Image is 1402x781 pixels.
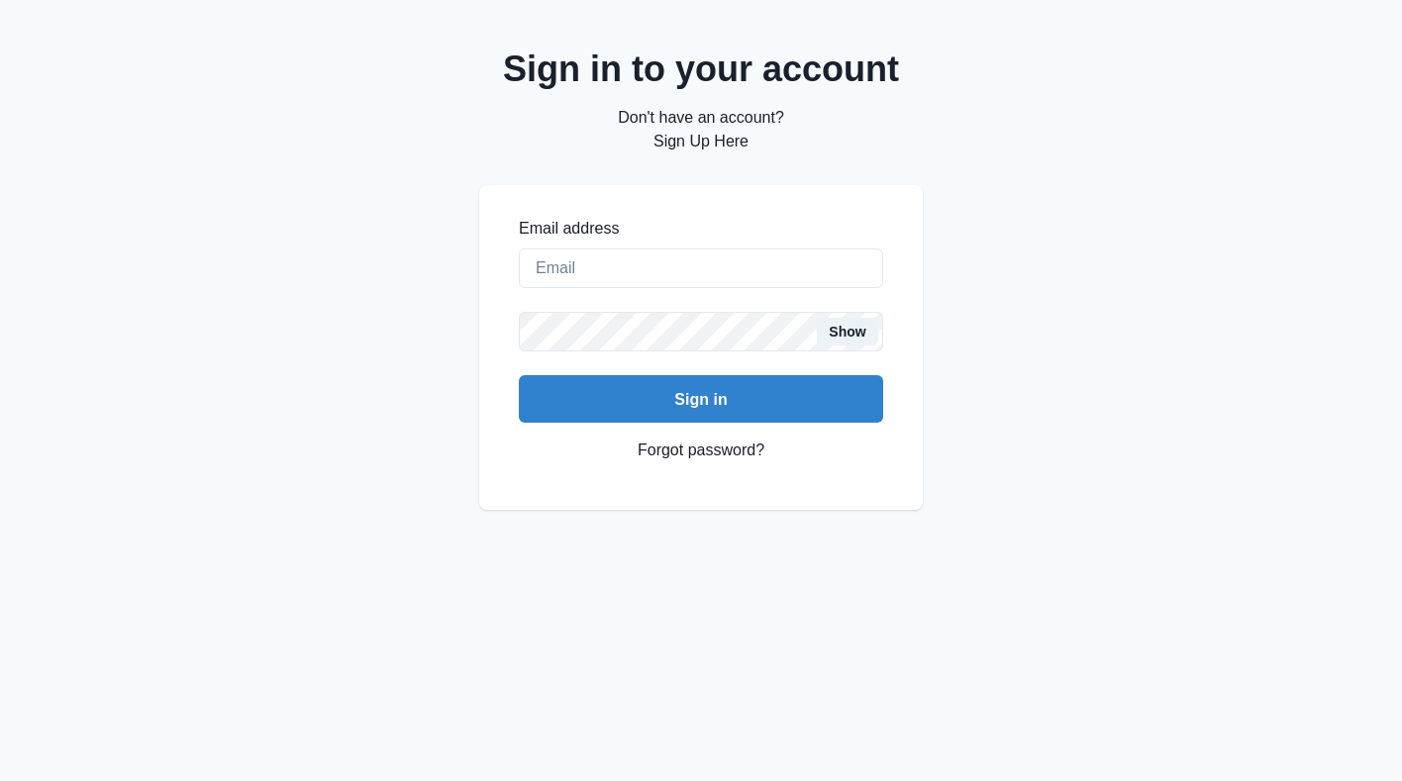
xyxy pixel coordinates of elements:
[638,423,764,478] a: Forgot password?
[519,375,883,423] button: Sign in
[519,217,871,241] label: Email address
[519,248,883,288] input: Email
[479,48,923,90] h2: Sign in to your account
[618,109,784,126] span: Don't have an account?
[653,133,749,149] a: Sign Up Here
[817,318,877,345] button: Show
